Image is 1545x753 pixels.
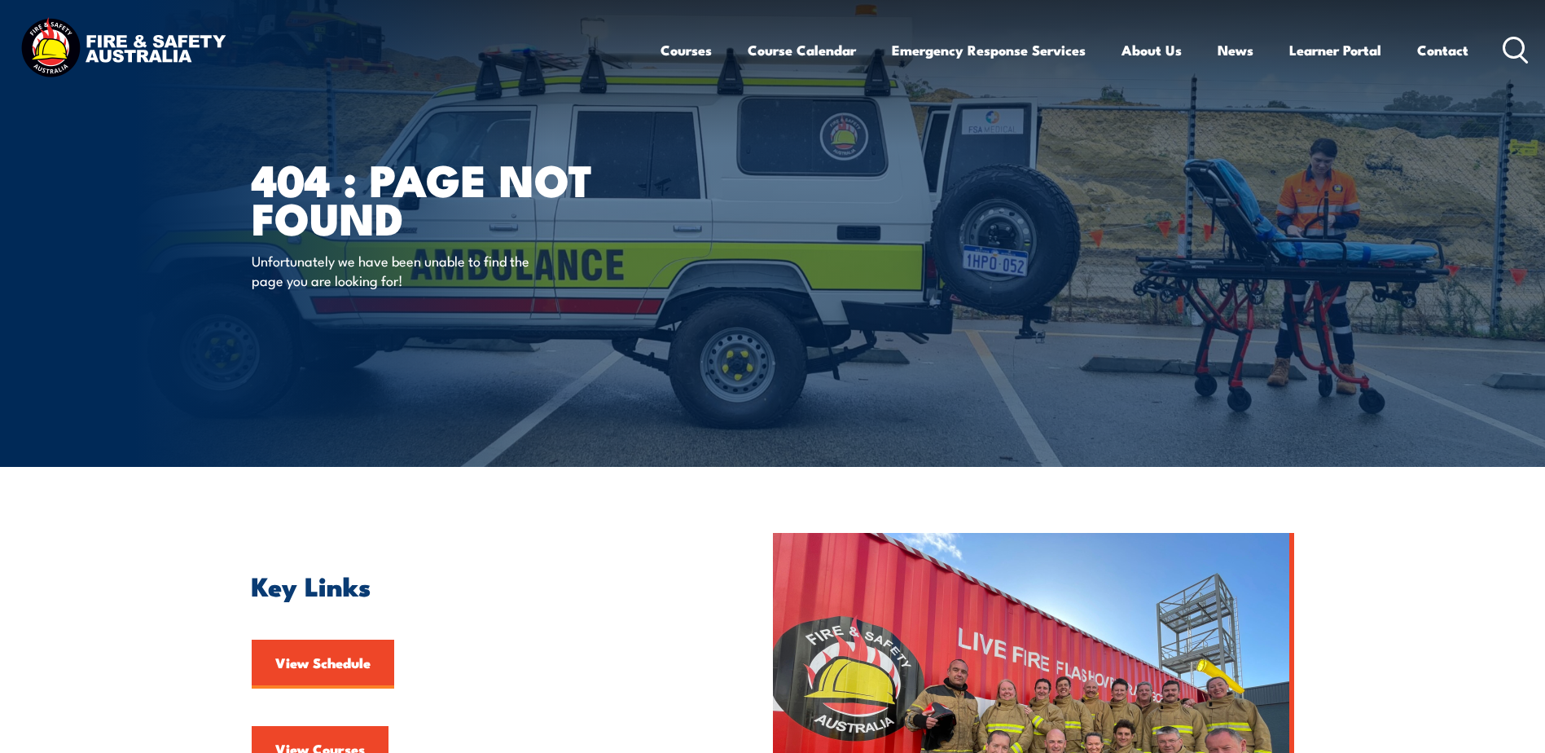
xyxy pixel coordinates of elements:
[892,29,1086,72] a: Emergency Response Services
[252,251,549,289] p: Unfortunately we have been unable to find the page you are looking for!
[252,574,698,597] h2: Key Links
[252,160,654,236] h1: 404 : Page Not Found
[252,640,394,689] a: View Schedule
[661,29,712,72] a: Courses
[748,29,856,72] a: Course Calendar
[1121,29,1182,72] a: About Us
[1417,29,1468,72] a: Contact
[1218,29,1253,72] a: News
[1289,29,1381,72] a: Learner Portal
